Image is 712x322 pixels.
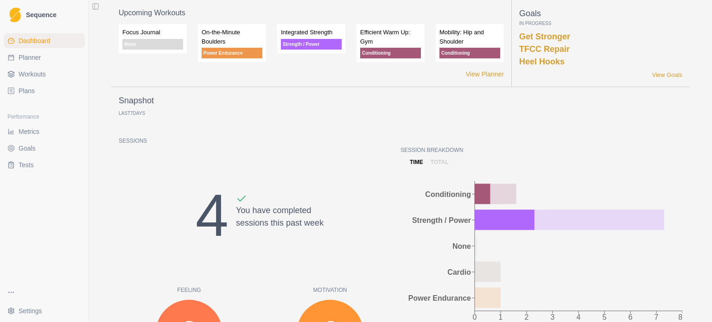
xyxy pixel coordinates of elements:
p: Mobility: Hip and Shoulder [439,28,500,46]
a: Tests [4,158,85,172]
a: LogoSequence [4,4,85,26]
p: In Progress [519,20,682,27]
a: Planner [4,50,85,65]
a: TFCC Repair [519,44,570,54]
p: Conditioning [439,48,500,58]
span: Metrics [19,127,39,136]
p: Snapshot [119,95,154,107]
tspan: Strength / Power [412,216,471,224]
tspan: 6 [629,313,633,321]
p: Last Days [119,111,145,116]
tspan: 8 [678,313,682,321]
span: Plans [19,86,35,95]
p: None [122,39,183,50]
div: Performance [4,109,85,124]
p: Power Endurance [202,48,262,58]
a: Dashboard [4,33,85,48]
a: Plans [4,83,85,98]
p: Strength / Power [281,39,342,50]
tspan: 3 [551,313,555,321]
a: Workouts [4,67,85,82]
tspan: 1 [499,313,503,321]
a: Heel Hooks [519,57,565,66]
span: Goals [19,144,36,153]
p: Focus Journal [122,28,183,37]
p: Feeling [119,286,260,294]
span: Planner [19,53,41,62]
p: Session Breakdown [400,146,682,154]
tspan: Power Endurance [408,294,471,302]
tspan: 2 [525,313,529,321]
span: Sequence [26,12,57,18]
p: On-the-Minute Boulders [202,28,262,46]
tspan: 0 [473,313,477,321]
button: Settings [4,303,85,318]
img: Logo [9,7,21,23]
tspan: 5 [603,313,607,321]
p: Integrated Strength [281,28,342,37]
p: Efficient Warm Up: Gym [360,28,421,46]
p: Goals [519,7,682,20]
a: View Goals [652,70,682,80]
p: Upcoming Workouts [119,7,504,19]
div: You have completed sessions this past week [236,193,324,260]
p: Sessions [119,137,400,145]
a: View Planner [466,69,504,79]
a: Goals [4,141,85,156]
div: 4 [196,171,229,260]
p: Conditioning [360,48,421,58]
tspan: None [452,242,471,250]
span: Tests [19,160,34,170]
p: time [410,158,423,166]
tspan: Cardio [447,268,471,276]
tspan: Conditioning [425,190,471,198]
p: total [431,158,449,166]
a: Metrics [4,124,85,139]
tspan: 4 [577,313,581,321]
tspan: 7 [655,313,659,321]
span: 7 [130,111,133,116]
span: Workouts [19,69,46,79]
span: Dashboard [19,36,51,45]
a: Get Stronger [519,32,570,41]
p: Motivation [260,286,400,294]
